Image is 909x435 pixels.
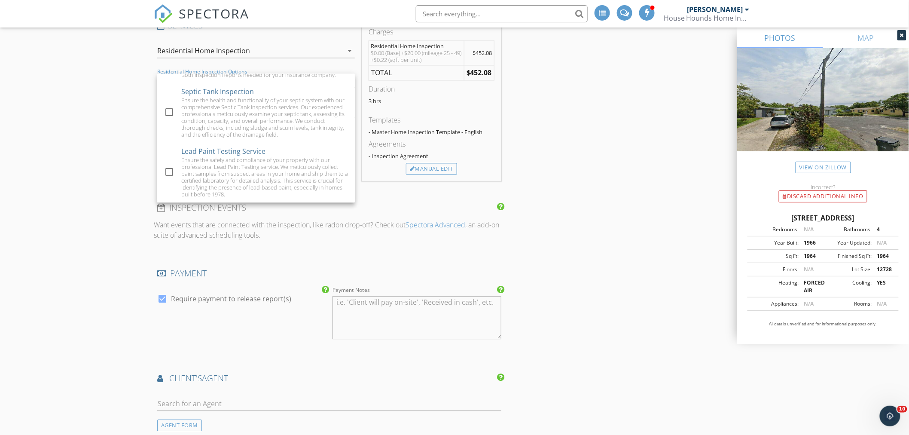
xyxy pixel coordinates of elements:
div: 12728 [872,266,896,273]
h4: INSPECTION EVENTS [157,202,501,213]
div: 1964 [799,252,823,260]
input: Search for an Agent [157,397,501,411]
div: Bedrooms: [750,226,799,233]
p: Want events that are connected with the inspection, like radon drop-off? Check out , an add-on su... [154,220,505,240]
h4: AGENT [157,373,501,384]
span: SPECTORA [179,4,249,22]
div: - Master Home Inspection Template - English [369,129,494,135]
div: $0.00 (Base) +$20.00 (mileage 25 - 49) +$0.22 (sqft per unit) [371,49,462,63]
div: Rooms: [823,300,872,308]
span: client's [170,372,202,384]
img: The Best Home Inspection Software - Spectora [154,4,173,23]
div: Bathrooms: [823,226,872,233]
div: - Inspection Agreement [369,153,494,159]
div: [PERSON_NAME] [687,5,743,14]
span: 10 [897,406,907,413]
div: Lead Paint Testing Service [181,146,265,156]
span: N/A [804,226,814,233]
div: Finished Sq Ft: [823,252,872,260]
td: TOTAL [369,65,464,80]
div: [STREET_ADDRESS] [747,213,899,223]
strong: $452.08 [467,68,492,77]
div: Residential Home Inspection [157,47,250,55]
a: View on Zillow [796,162,851,173]
div: Heating: [750,279,799,294]
div: Ensure the health and functionality of your septic system with our comprehensive Septic Tank Insp... [181,97,348,138]
div: Residential Home Inspection [371,43,462,49]
input: Search everything... [416,5,588,22]
div: AGENT FORM [157,420,202,431]
div: 1964 [872,252,896,260]
div: Floors: [750,266,799,273]
a: Spectora Advanced [406,220,465,230]
div: Sq Ft: [750,252,799,260]
div: Appliances: [750,300,799,308]
iframe: Intercom live chat [880,406,900,426]
div: 1966 [799,239,823,247]
div: 4 [872,226,896,233]
img: streetview [737,48,909,172]
span: N/A [804,266,814,273]
a: SPECTORA [154,12,249,30]
div: Year Built: [750,239,799,247]
label: Require payment to release report(s) [171,294,291,303]
span: $452.08 [473,49,492,57]
a: PHOTOS [737,28,823,48]
div: FORCED AIR [799,279,823,294]
div: Both Inspection Reports needed for your insurance company. [181,71,336,78]
div: Templates [369,115,494,125]
div: Cooling: [823,279,872,294]
span: N/A [877,300,887,307]
i: arrow_drop_down [345,46,355,56]
div: Charges [369,27,494,37]
div: Ensure the safety and compliance of your property with our professional Lead Paint Testing servic... [181,156,348,198]
p: All data is unverified and for informational purposes only. [747,321,899,327]
div: YES [872,279,896,294]
div: Septic Tank Inspection [181,86,254,97]
div: Year Updated: [823,239,872,247]
p: 3 hrs [369,98,494,104]
div: Manual Edit [406,163,457,175]
div: House Hounds Home Inspections LLC [664,14,750,22]
a: MAP [823,28,909,48]
div: Discard Additional info [779,190,867,202]
div: Agreements [369,139,494,149]
div: Lot Size: [823,266,872,273]
span: N/A [804,300,814,307]
h4: PAYMENT [157,268,501,279]
div: Incorrect? [737,184,909,190]
div: Duration [369,84,494,94]
span: N/A [877,239,887,246]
